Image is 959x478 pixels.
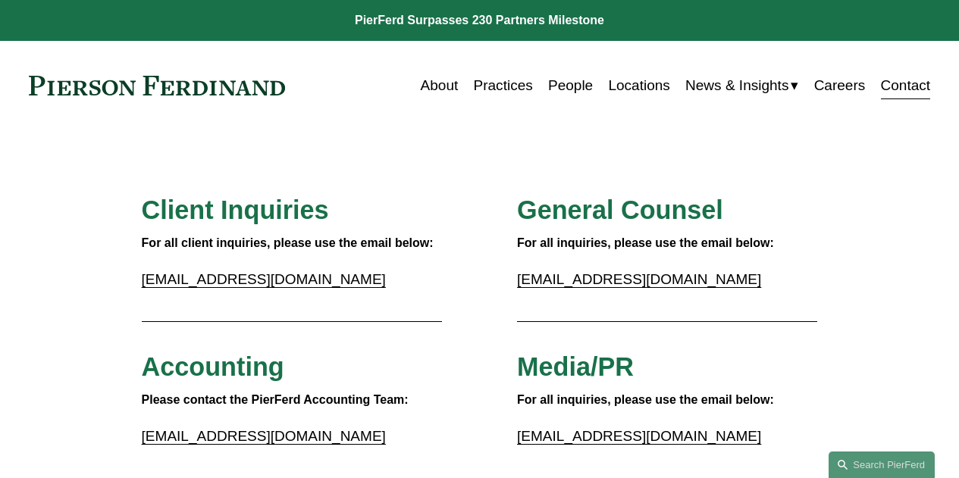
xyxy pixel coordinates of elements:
span: Media/PR [517,352,634,381]
a: [EMAIL_ADDRESS][DOMAIN_NAME] [517,428,761,444]
strong: For all client inquiries, please use the email below: [142,236,434,249]
a: About [421,71,459,100]
a: [EMAIL_ADDRESS][DOMAIN_NAME] [142,271,386,287]
a: [EMAIL_ADDRESS][DOMAIN_NAME] [142,428,386,444]
a: People [548,71,593,100]
a: Locations [608,71,669,100]
span: Accounting [142,352,284,381]
span: Client Inquiries [142,195,329,224]
strong: Please contact the PierFerd Accounting Team: [142,393,409,406]
a: [EMAIL_ADDRESS][DOMAIN_NAME] [517,271,761,287]
span: General Counsel [517,195,723,224]
span: News & Insights [685,73,788,98]
a: folder dropdown [685,71,798,100]
strong: For all inquiries, please use the email below: [517,393,774,406]
strong: For all inquiries, please use the email below: [517,236,774,249]
a: Practices [474,71,533,100]
a: Careers [814,71,866,100]
a: Search this site [829,451,935,478]
a: Contact [881,71,931,100]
